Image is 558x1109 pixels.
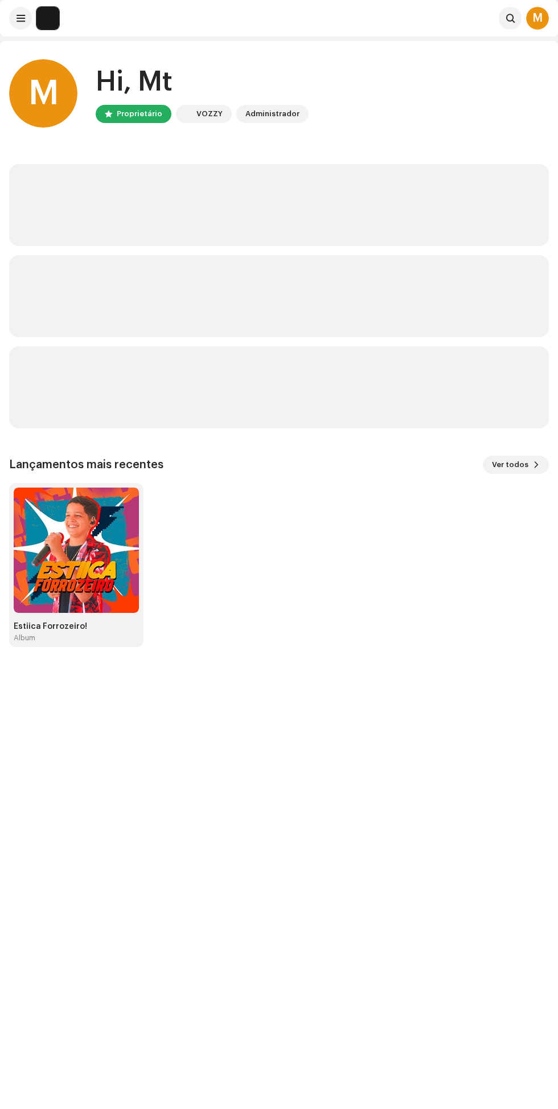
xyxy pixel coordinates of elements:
[492,453,528,476] span: Ver todos
[117,107,162,121] div: Proprietário
[483,456,549,474] button: Ver todos
[36,7,59,30] img: 1cf725b2-75a2-44e7-8fdf-5f1256b3d403
[245,107,299,121] div: Administrador
[14,633,35,643] div: Album
[14,622,139,631] div: Estiica Forrozeiro!
[96,64,309,100] div: Hi, Mt
[196,107,223,121] div: VOZZY
[9,59,77,128] div: M
[178,107,192,121] img: 1cf725b2-75a2-44e7-8fdf-5f1256b3d403
[14,488,139,613] img: 9b37cdee-09c0-44fc-9604-6ed21ef27490
[9,456,163,474] h3: Lançamentos mais recentes
[526,7,549,30] div: M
